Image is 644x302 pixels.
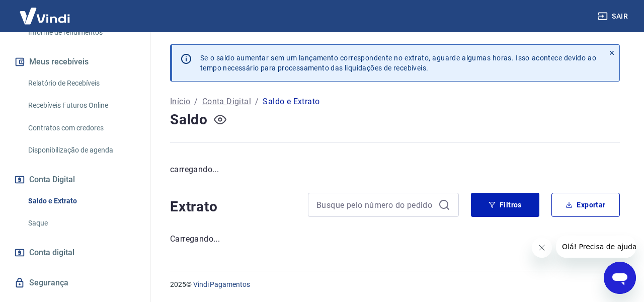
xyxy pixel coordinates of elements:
[12,1,77,31] img: Vindi
[532,238,552,258] iframe: Fechar mensagem
[200,53,596,73] p: Se o saldo aumentar sem um lançamento correspondente no extrato, aguarde algumas horas. Isso acon...
[24,140,138,161] a: Disponibilização de agenda
[471,193,539,217] button: Filtros
[6,7,85,15] span: Olá! Precisa de ajuda?
[551,193,620,217] button: Exportar
[170,197,296,217] h4: Extrato
[316,197,434,212] input: Busque pelo número do pedido
[12,169,138,191] button: Conta Digital
[170,233,620,245] p: Carregando...
[170,110,208,130] h4: Saldo
[12,51,138,73] button: Meus recebíveis
[170,279,620,290] p: 2025 ©
[194,96,198,108] p: /
[556,236,636,258] iframe: Mensagem da empresa
[24,95,138,116] a: Recebíveis Futuros Online
[255,96,259,108] p: /
[170,164,620,176] p: carregando...
[24,73,138,94] a: Relatório de Recebíveis
[24,191,138,211] a: Saldo e Extrato
[24,118,138,138] a: Contratos com credores
[24,22,138,43] a: Informe de rendimentos
[604,262,636,294] iframe: Botão para abrir a janela de mensagens
[202,96,251,108] a: Conta Digital
[596,7,632,26] button: Sair
[193,280,250,288] a: Vindi Pagamentos
[12,242,138,264] a: Conta digital
[12,272,138,294] a: Segurança
[24,213,138,234] a: Saque
[29,246,74,260] span: Conta digital
[170,96,190,108] a: Início
[263,96,319,108] p: Saldo e Extrato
